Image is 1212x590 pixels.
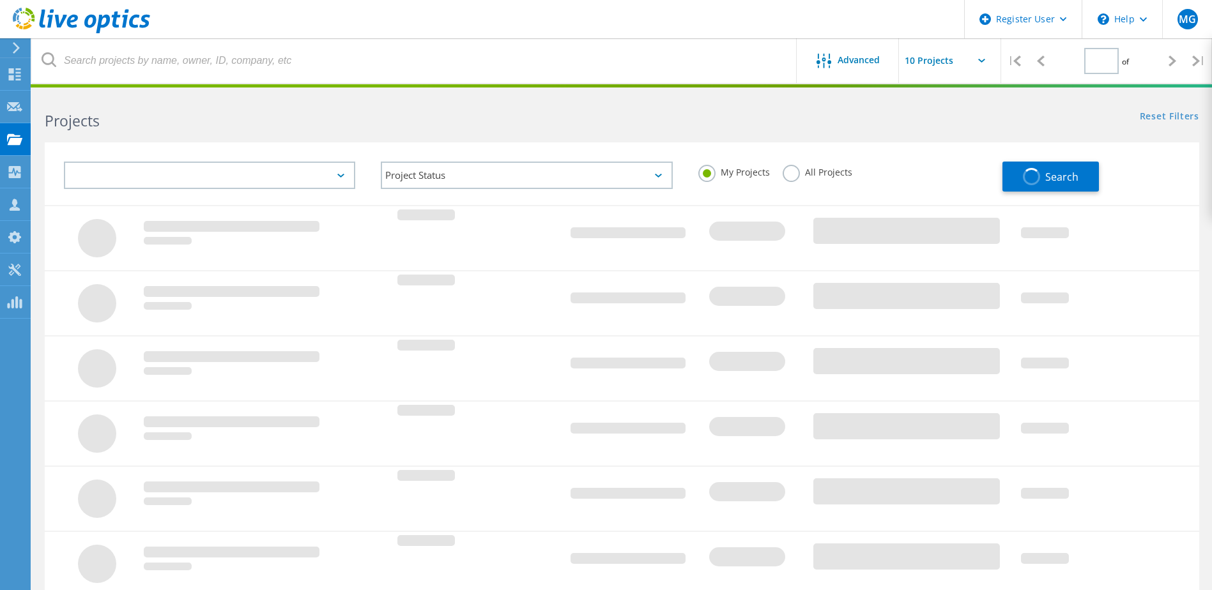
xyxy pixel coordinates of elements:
[698,165,770,177] label: My Projects
[1179,14,1196,24] span: MG
[45,110,100,131] b: Projects
[1045,170,1078,184] span: Search
[1186,38,1212,84] div: |
[381,162,672,189] div: Project Status
[32,38,797,83] input: Search projects by name, owner, ID, company, etc
[1122,56,1129,67] span: of
[783,165,852,177] label: All Projects
[13,27,150,36] a: Live Optics Dashboard
[1002,162,1099,192] button: Search
[838,56,880,64] span: Advanced
[1001,38,1027,84] div: |
[1098,13,1109,25] svg: \n
[1140,112,1199,123] a: Reset Filters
